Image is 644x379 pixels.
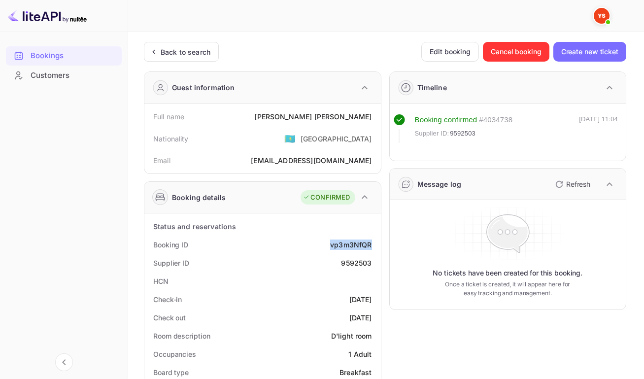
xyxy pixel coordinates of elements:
[153,276,169,286] div: HCN
[153,155,170,166] div: Email
[31,50,117,62] div: Bookings
[483,42,549,62] button: Cancel booking
[55,353,73,371] button: Collapse navigation
[549,176,594,192] button: Refresh
[8,8,87,24] img: LiteAPI logo
[6,46,122,65] a: Bookings
[31,70,117,81] div: Customers
[566,179,590,189] p: Refresh
[6,66,122,85] div: Customers
[172,192,226,203] div: Booking details
[331,331,372,341] div: D'light room
[254,111,372,122] div: [PERSON_NAME] [PERSON_NAME]
[6,66,122,84] a: Customers
[153,367,189,378] div: Board type
[433,268,582,278] p: No tickets have been created for this booking.
[251,155,372,166] div: [EMAIL_ADDRESS][DOMAIN_NAME]
[341,258,372,268] div: 9592503
[594,8,610,24] img: Yandex Support
[417,179,462,189] div: Message log
[445,280,571,298] p: Once a ticket is created, it will appear here for easy tracking and management.
[284,130,296,147] span: United States
[450,129,475,138] span: 9592503
[415,129,449,138] span: Supplier ID:
[172,82,235,93] div: Guest information
[153,134,189,144] div: Nationality
[303,193,350,203] div: CONFIRMED
[153,221,236,232] div: Status and reservations
[161,47,210,57] div: Back to search
[301,134,372,144] div: [GEOGRAPHIC_DATA]
[479,114,512,126] div: # 4034738
[417,82,447,93] div: Timeline
[553,42,626,62] button: Create new ticket
[415,114,477,126] div: Booking confirmed
[579,114,618,143] div: [DATE] 11:04
[153,111,184,122] div: Full name
[153,349,196,359] div: Occupancies
[153,294,182,305] div: Check-in
[153,331,210,341] div: Room description
[153,258,189,268] div: Supplier ID
[349,294,372,305] div: [DATE]
[153,240,188,250] div: Booking ID
[349,312,372,323] div: [DATE]
[339,367,372,378] div: Breakfast
[330,240,372,250] div: vp3m3NfQR
[421,42,479,62] button: Edit booking
[153,312,186,323] div: Check out
[348,349,372,359] div: 1 Adult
